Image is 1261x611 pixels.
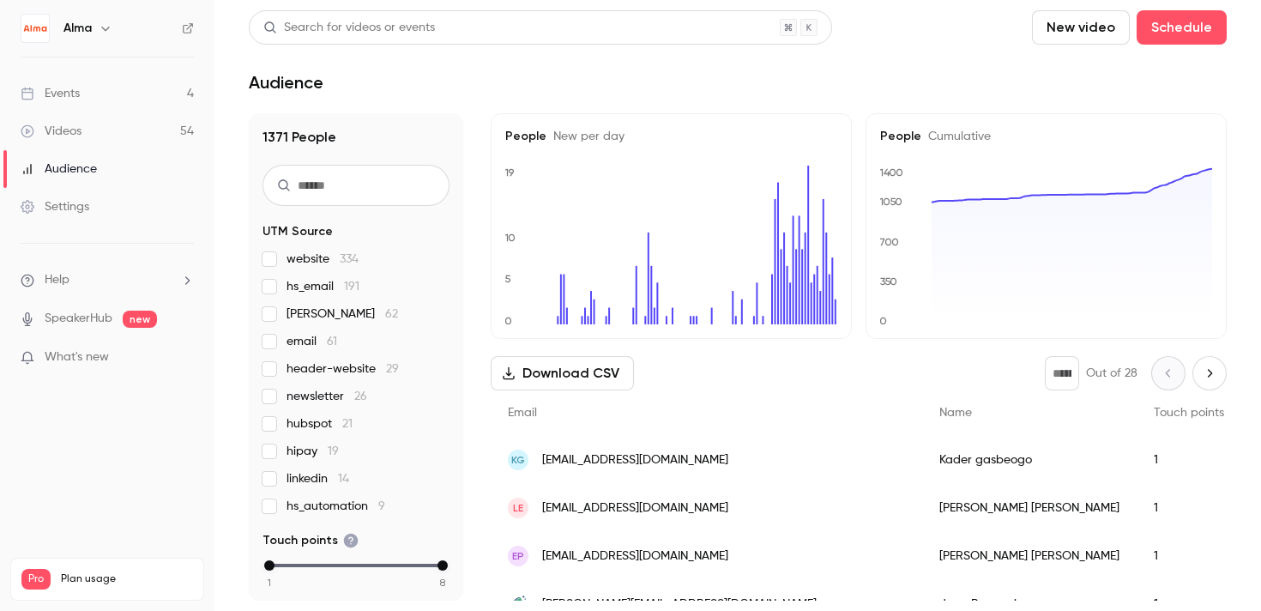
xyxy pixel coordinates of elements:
[542,499,728,517] span: [EMAIL_ADDRESS][DOMAIN_NAME]
[287,278,359,295] span: hs_email
[263,19,435,37] div: Search for videos or events
[504,315,512,327] text: 0
[880,275,897,287] text: 350
[879,315,887,327] text: 0
[378,500,385,512] span: 9
[1137,436,1241,484] div: 1
[939,407,972,419] span: Name
[1154,407,1224,419] span: Touch points
[354,390,367,402] span: 26
[508,407,537,419] span: Email
[21,569,51,590] span: Pro
[264,560,275,571] div: min
[173,350,194,366] iframe: Noticeable Trigger
[344,281,359,293] span: 191
[45,271,69,289] span: Help
[385,308,398,320] span: 62
[21,271,194,289] li: help-dropdown-opener
[21,15,49,42] img: Alma
[1192,356,1227,390] button: Next page
[287,333,337,350] span: email
[504,232,516,244] text: 10
[21,85,80,102] div: Events
[287,443,339,460] span: hipay
[45,310,112,328] a: SpeakerHub
[922,532,1137,580] div: [PERSON_NAME] [PERSON_NAME]
[287,498,385,515] span: hs_automation
[440,575,445,590] span: 8
[1137,532,1241,580] div: 1
[879,196,902,208] text: 1050
[63,20,92,37] h6: Alma
[386,363,399,375] span: 29
[340,253,359,265] span: 334
[287,251,359,268] span: website
[328,445,339,457] span: 19
[505,128,837,145] h5: People
[513,500,523,516] span: le
[262,127,449,148] h1: 1371 People
[504,166,515,178] text: 19
[546,130,624,142] span: New per day
[879,236,899,248] text: 700
[491,356,634,390] button: Download CSV
[1032,10,1130,45] button: New video
[880,128,1212,145] h5: People
[268,575,271,590] span: 1
[287,388,367,405] span: newsletter
[1086,365,1137,382] p: Out of 28
[21,160,97,178] div: Audience
[45,348,109,366] span: What's new
[61,572,193,586] span: Plan usage
[21,198,89,215] div: Settings
[287,360,399,378] span: header-website
[879,166,903,178] text: 1400
[287,305,398,323] span: [PERSON_NAME]
[504,273,511,285] text: 5
[287,470,349,487] span: linkedin
[512,548,524,564] span: EP
[921,130,991,142] span: Cumulative
[262,532,359,549] span: Touch points
[249,72,323,93] h1: Audience
[342,418,353,430] span: 21
[123,311,157,328] span: new
[21,123,81,140] div: Videos
[338,473,349,485] span: 14
[437,560,448,571] div: max
[511,452,525,468] span: Kg
[542,451,728,469] span: [EMAIL_ADDRESS][DOMAIN_NAME]
[922,484,1137,532] div: [PERSON_NAME] [PERSON_NAME]
[542,547,728,566] span: [EMAIL_ADDRESS][DOMAIN_NAME]
[922,436,1137,484] div: Kader gasbeogo
[287,415,353,433] span: hubspot
[1137,484,1241,532] div: 1
[262,223,333,240] span: UTM Source
[1137,10,1227,45] button: Schedule
[327,336,337,348] span: 61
